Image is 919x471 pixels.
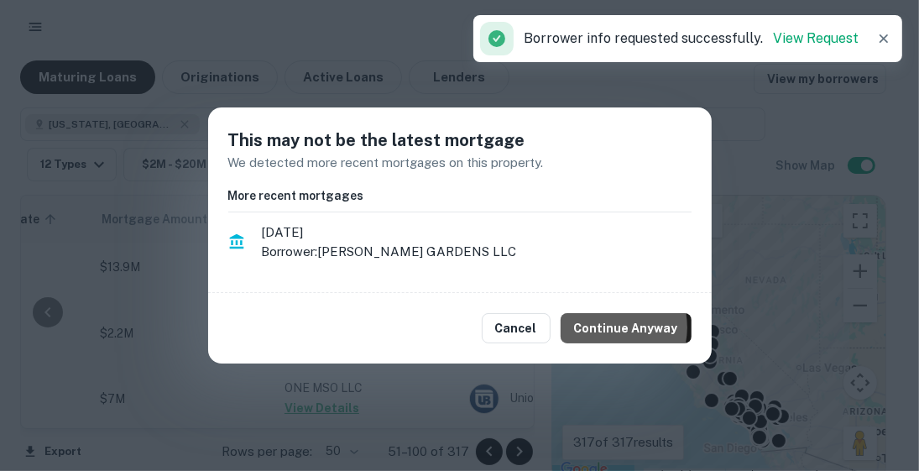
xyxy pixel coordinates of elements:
p: Borrower info requested successfully. [524,29,859,49]
a: View Request [773,30,859,46]
h6: More recent mortgages [228,186,692,205]
p: We detected more recent mortgages on this property. [228,153,692,173]
iframe: Chat Widget [835,337,919,417]
button: Cancel [482,313,551,343]
p: Borrower: [PERSON_NAME] GARDENS LLC [262,242,692,262]
button: Continue Anyway [561,313,692,343]
h5: This may not be the latest mortgage [228,128,692,153]
span: [DATE] [262,222,692,243]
